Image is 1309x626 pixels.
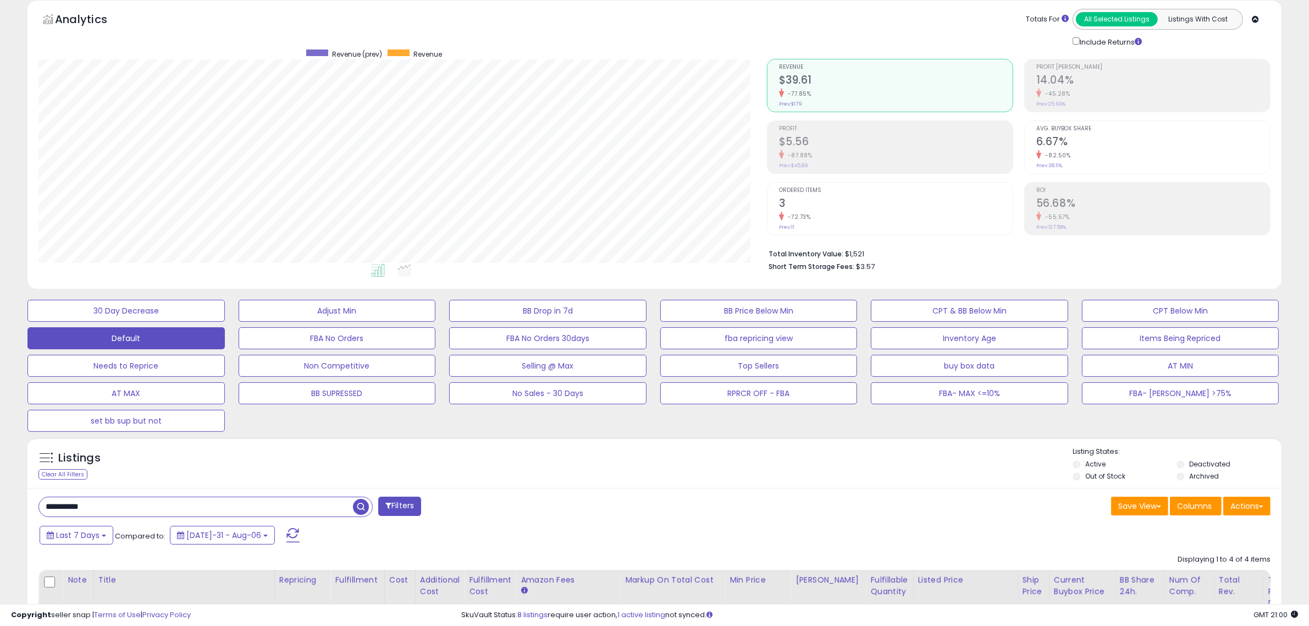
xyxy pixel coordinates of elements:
[1041,90,1070,98] small: -45.28%
[1036,188,1270,194] span: ROI
[1036,101,1065,107] small: Prev: 25.66%
[55,12,129,30] h5: Analytics
[1023,574,1045,597] div: Ship Price
[660,355,858,377] button: Top Sellers
[521,574,616,586] div: Amazon Fees
[517,609,548,620] a: 8 listings
[56,530,100,541] span: Last 7 Days
[1082,382,1279,404] button: FBA- [PERSON_NAME] >75%
[170,526,275,545] button: [DATE]-31 - Aug-06
[1223,497,1271,515] button: Actions
[332,50,382,59] span: Revenue (prev)
[660,382,858,404] button: RPRCR OFF - FBA
[1036,126,1270,132] span: Avg. Buybox Share
[94,609,141,620] a: Terms of Use
[779,74,1013,89] h2: $39.61
[461,610,1298,620] div: SkuVault Status: require user action, not synced.
[469,574,511,597] div: Fulfillment Cost
[186,530,261,541] span: [DATE]-31 - Aug-06
[378,497,421,516] button: Filters
[449,382,647,404] button: No Sales - 30 Days
[11,609,51,620] strong: Copyright
[769,249,843,259] b: Total Inventory Value:
[58,451,101,466] h5: Listings
[413,50,442,59] span: Revenue
[1041,213,1070,221] small: -55.57%
[239,382,436,404] button: BB SUPRESSED
[871,355,1068,377] button: buy box data
[1026,14,1069,25] div: Totals For
[1268,574,1295,609] div: Total Rev. Diff.
[796,574,861,586] div: [PERSON_NAME]
[871,300,1068,322] button: CPT & BB Below Min
[625,574,720,586] div: Markup on Total Cost
[1064,35,1155,48] div: Include Returns
[1036,64,1270,70] span: Profit [PERSON_NAME]
[1082,300,1279,322] button: CPT Below Min
[779,188,1013,194] span: Ordered Items
[1111,497,1168,515] button: Save View
[871,382,1068,404] button: FBA- MAX <=10%
[779,224,794,230] small: Prev: 11
[115,531,165,541] span: Compared to:
[1076,12,1158,26] button: All Selected Listings
[27,355,225,377] button: Needs to Reprice
[1036,135,1270,150] h2: 6.67%
[521,586,527,596] small: Amazon Fees.
[239,300,436,322] button: Adjust Min
[660,327,858,349] button: fba repricing view
[1085,459,1106,469] label: Active
[449,300,647,322] button: BB Drop in 7d
[1036,224,1066,230] small: Prev: 127.58%
[239,355,436,377] button: Non Competitive
[1036,162,1062,169] small: Prev: 38.11%
[1120,574,1160,597] div: BB Share 24h.
[1073,447,1282,457] p: Listing States:
[856,261,875,272] span: $3.57
[784,213,811,221] small: -72.73%
[279,574,326,586] div: Repricing
[779,101,802,107] small: Prev: $179
[1082,355,1279,377] button: AT MIN
[769,246,1262,260] li: $1,521
[779,64,1013,70] span: Revenue
[1177,501,1212,512] span: Columns
[27,300,225,322] button: 30 Day Decrease
[1157,12,1239,26] button: Listings With Cost
[1189,459,1230,469] label: Deactivated
[621,570,725,613] th: The percentage added to the cost of goods (COGS) that forms the calculator for Min & Max prices.
[779,162,808,169] small: Prev: $45.89
[1169,574,1209,597] div: Num of Comp.
[871,327,1068,349] button: Inventory Age
[870,574,908,597] div: Fulfillable Quantity
[1178,554,1271,565] div: Displaying 1 to 4 of 4 items
[38,469,87,480] div: Clear All Filters
[40,526,113,545] button: Last 7 Days
[389,574,411,586] div: Cost
[617,609,665,620] a: 1 active listing
[27,410,225,432] button: set bb sup but not
[1082,327,1279,349] button: Items Being Repriced
[420,574,460,597] div: Additional Cost
[142,609,191,620] a: Privacy Policy
[1054,574,1111,597] div: Current Buybox Price
[1253,609,1298,620] span: 2025-08-14 21:00 GMT
[449,355,647,377] button: Selling @ Max
[769,262,854,271] b: Short Term Storage Fees:
[68,574,89,586] div: Note
[779,135,1013,150] h2: $5.56
[730,574,786,586] div: Min Price
[784,151,813,160] small: -87.88%
[1036,197,1270,212] h2: 56.68%
[27,382,225,404] button: AT MAX
[239,327,436,349] button: FBA No Orders
[1036,74,1270,89] h2: 14.04%
[27,327,225,349] button: Default
[1085,471,1125,481] label: Out of Stock
[335,574,379,586] div: Fulfillment
[779,126,1013,132] span: Profit
[1170,497,1222,515] button: Columns
[660,300,858,322] button: BB Price Below Min
[98,574,270,586] div: Title
[918,574,1013,586] div: Listed Price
